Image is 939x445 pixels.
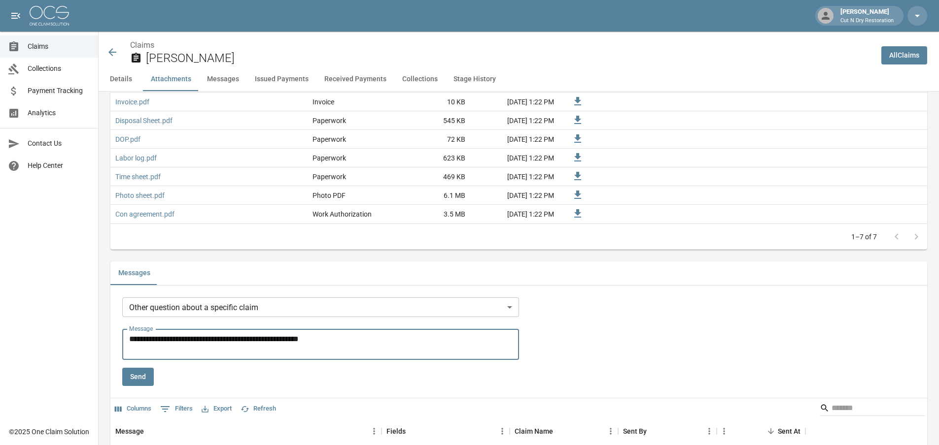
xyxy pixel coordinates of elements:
[115,97,149,107] a: Invoice.pdf
[30,6,69,26] img: ocs-logo-white-transparent.png
[764,424,778,438] button: Sort
[881,46,927,64] a: AllClaims
[115,153,157,163] a: Labor log.pdf
[396,186,470,205] div: 6.1 MB
[446,67,504,91] button: Stage History
[130,39,873,51] nav: breadcrumb
[470,111,559,130] div: [DATE] 1:22 PM
[603,424,618,439] button: Menu
[130,40,154,50] a: Claims
[851,232,877,242] p: 1–7 of 7
[110,261,927,285] div: related-list tabs
[28,160,90,171] span: Help Center
[115,209,174,219] a: Con agreement.pdf
[313,134,346,144] div: Paperwork
[382,417,510,445] div: Fields
[115,191,165,200] a: Photo sheet.pdf
[115,417,144,445] div: Message
[199,67,247,91] button: Messages
[313,97,334,107] div: Invoice
[238,401,278,416] button: Refresh
[313,191,346,200] div: Photo PDF
[115,134,140,144] a: DOP.pdf
[470,205,559,223] div: [DATE] 1:22 PM
[396,149,470,167] div: 623 KB
[316,67,394,91] button: Received Payments
[618,417,717,445] div: Sent By
[158,401,195,417] button: Show filters
[112,401,154,416] button: Select columns
[313,116,346,126] div: Paperwork
[406,424,419,438] button: Sort
[470,186,559,205] div: [DATE] 1:22 PM
[495,424,510,439] button: Menu
[778,417,800,445] div: Sent At
[396,93,470,111] div: 10 KB
[122,368,154,386] button: Send
[99,67,143,91] button: Details
[313,209,372,219] div: Work Authorization
[143,67,199,91] button: Attachments
[115,172,161,182] a: Time sheet.pdf
[247,67,316,91] button: Issued Payments
[28,108,90,118] span: Analytics
[9,427,89,437] div: © 2025 One Claim Solution
[836,7,898,25] div: [PERSON_NAME]
[515,417,553,445] div: Claim Name
[820,400,925,418] div: Search
[146,51,873,65] h2: [PERSON_NAME]
[510,417,618,445] div: Claim Name
[144,424,158,438] button: Sort
[396,205,470,223] div: 3.5 MB
[313,172,346,182] div: Paperwork
[386,417,406,445] div: Fields
[623,417,647,445] div: Sent By
[28,86,90,96] span: Payment Tracking
[99,67,939,91] div: anchor tabs
[367,424,382,439] button: Menu
[470,93,559,111] div: [DATE] 1:22 PM
[28,64,90,74] span: Collections
[129,324,153,333] label: Message
[470,167,559,186] div: [DATE] 1:22 PM
[647,424,661,438] button: Sort
[394,67,446,91] button: Collections
[28,41,90,52] span: Claims
[110,261,158,285] button: Messages
[110,417,382,445] div: Message
[396,167,470,186] div: 469 KB
[470,130,559,149] div: [DATE] 1:22 PM
[6,6,26,26] button: open drawer
[396,111,470,130] div: 545 KB
[122,297,519,317] div: Other question about a specific claim
[199,401,234,416] button: Export
[717,424,731,439] button: Menu
[840,17,894,25] p: Cut N Dry Restoration
[717,417,805,445] div: Sent At
[702,424,717,439] button: Menu
[396,130,470,149] div: 72 KB
[115,116,173,126] a: Disposal Sheet.pdf
[470,149,559,167] div: [DATE] 1:22 PM
[553,424,567,438] button: Sort
[313,153,346,163] div: Paperwork
[28,138,90,149] span: Contact Us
